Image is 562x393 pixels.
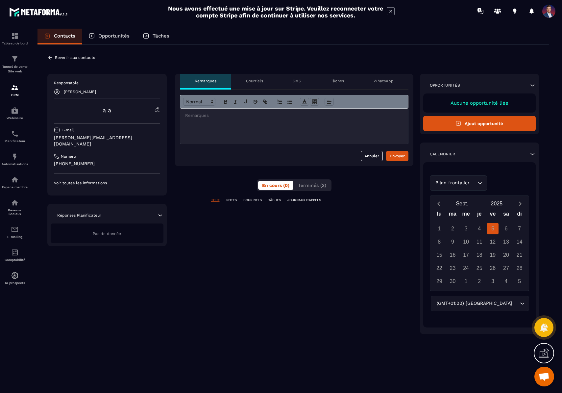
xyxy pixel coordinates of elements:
[293,78,301,84] p: SMS
[287,198,321,202] p: JOURNAUX D'APPELS
[2,50,28,79] a: formationformationTunnel de vente Site web
[474,249,485,261] div: 18
[433,249,445,261] div: 15
[447,249,458,261] div: 16
[246,78,263,84] p: Courriels
[460,275,472,287] div: 1
[103,107,111,114] a: a a
[433,199,445,208] button: Previous month
[11,153,19,161] img: automations
[460,236,472,248] div: 10
[445,198,479,209] button: Open months overlay
[54,161,160,167] p: [PHONE_NUMBER]
[430,151,455,157] p: Calendrier
[500,209,513,221] div: sa
[501,249,512,261] div: 20
[447,236,458,248] div: 9
[374,78,394,84] p: WhatsApp
[501,236,512,248] div: 13
[331,78,344,84] p: Tâches
[487,236,499,248] div: 12
[430,100,529,106] p: Aucune opportunité liée
[2,65,28,74] p: Tunnel de vente Site web
[54,180,160,186] p: Voir toutes les informations
[430,83,460,88] p: Opportunités
[11,249,19,256] img: accountant
[2,125,28,148] a: schedulerschedulerPlanificateur
[433,275,445,287] div: 29
[298,183,326,188] span: Terminés (3)
[474,262,485,274] div: 25
[61,127,74,133] p: E-mail
[460,262,472,274] div: 24
[2,41,28,45] p: Tableau de bord
[433,209,526,287] div: Calendar wrapper
[514,223,525,234] div: 7
[2,139,28,143] p: Planificateur
[54,80,160,86] p: Responsable
[447,223,458,234] div: 2
[37,29,82,44] a: Contacts
[64,90,96,94] p: [PERSON_NAME]
[460,223,472,234] div: 3
[11,225,19,233] img: email
[211,198,220,202] p: TOUT
[294,181,330,190] button: Terminés (3)
[487,275,499,287] div: 3
[474,275,485,287] div: 2
[2,102,28,125] a: automationsautomationsWebinaire
[471,179,476,187] input: Search for option
[168,5,383,19] h2: Nous avons effectué une mise à jour sur Stripe. Veuillez reconnecter votre compte Stripe afin de ...
[11,55,19,63] img: formation
[514,249,525,261] div: 21
[2,116,28,120] p: Webinaire
[460,249,472,261] div: 17
[487,223,499,234] div: 5
[514,236,525,248] div: 14
[93,231,121,236] span: Pas de donnée
[501,262,512,274] div: 27
[433,223,445,234] div: 1
[54,33,75,39] p: Contacts
[430,175,487,191] div: Search for option
[2,148,28,171] a: automationsautomationsAutomatisations
[514,275,525,287] div: 5
[447,275,458,287] div: 30
[2,221,28,244] a: emailemailE-mailing
[501,275,512,287] div: 4
[9,6,68,18] img: logo
[55,55,95,60] p: Revenir aux contacts
[487,262,499,274] div: 26
[361,151,383,161] button: Annuler
[474,223,485,234] div: 4
[82,29,136,44] a: Opportunités
[2,258,28,262] p: Comptabilité
[473,209,486,221] div: je
[390,153,405,159] div: Envoyer
[2,208,28,216] p: Réseaux Sociaux
[11,199,19,207] img: social-network
[513,300,518,307] input: Search for option
[2,171,28,194] a: automationsautomationsEspace membre
[435,300,513,307] span: (GMT+01:00) [GEOGRAPHIC_DATA]
[431,296,529,311] div: Search for option
[474,236,485,248] div: 11
[226,198,237,202] p: NOTES
[268,198,281,202] p: TÂCHES
[513,209,526,221] div: di
[486,209,500,221] div: ve
[2,281,28,285] p: IA prospects
[54,135,160,147] p: [PERSON_NAME][EMAIL_ADDRESS][DOMAIN_NAME]
[136,29,176,44] a: Tâches
[11,130,19,138] img: scheduler
[2,162,28,166] p: Automatisations
[433,209,446,221] div: lu
[433,262,445,274] div: 22
[487,249,499,261] div: 19
[2,235,28,239] p: E-mailing
[262,183,289,188] span: En cours (0)
[61,154,76,159] p: Numéro
[11,84,19,92] img: formation
[153,33,169,39] p: Tâches
[459,209,473,221] div: me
